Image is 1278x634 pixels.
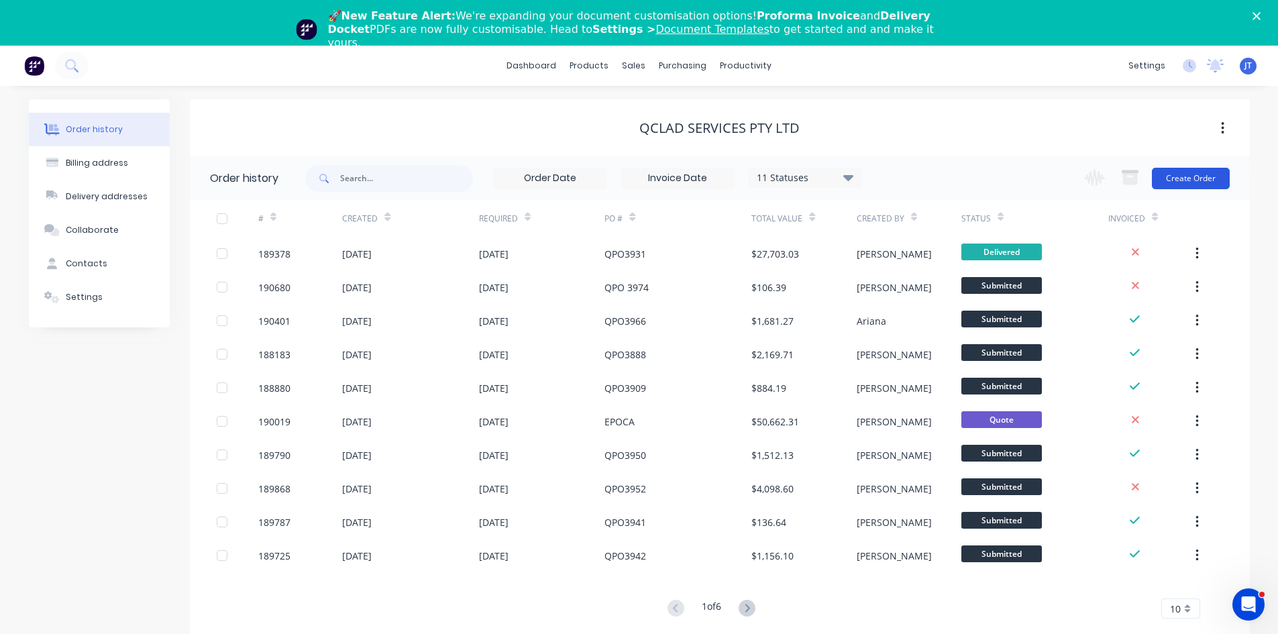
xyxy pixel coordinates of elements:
div: QPO3888 [604,348,646,362]
div: $4,098.60 [751,482,794,496]
div: # [258,213,264,225]
div: [PERSON_NAME] [857,280,932,295]
div: productivity [713,56,778,76]
div: Required [479,200,605,237]
div: $1,512.13 [751,448,794,462]
span: Submitted [961,311,1042,327]
div: 188880 [258,381,290,395]
div: purchasing [652,56,713,76]
div: Status [961,200,1108,237]
button: Order history [29,113,170,146]
div: [PERSON_NAME] [857,482,932,496]
div: 189378 [258,247,290,261]
div: $136.64 [751,515,786,529]
div: QPO3909 [604,381,646,395]
div: $50,662.31 [751,415,799,429]
div: Created [342,213,378,225]
div: [PERSON_NAME] [857,247,932,261]
div: [DATE] [479,515,509,529]
input: Order Date [494,168,606,189]
div: Total Value [751,213,802,225]
div: [PERSON_NAME] [857,515,932,529]
span: Submitted [961,378,1042,394]
div: [PERSON_NAME] [857,549,932,563]
div: Order history [210,170,278,187]
div: Qclad Services Pty Ltd [639,120,800,136]
iframe: Intercom live chat [1232,588,1265,621]
div: [PERSON_NAME] [857,381,932,395]
div: 189868 [258,482,290,496]
span: Submitted [961,478,1042,495]
div: [DATE] [479,415,509,429]
div: [DATE] [342,247,372,261]
span: JT [1244,60,1252,72]
div: QPO 3974 [604,280,649,295]
div: Close [1253,12,1266,20]
div: $106.39 [751,280,786,295]
div: 190680 [258,280,290,295]
div: 189787 [258,515,290,529]
div: QPO3966 [604,314,646,328]
span: Delivered [961,244,1042,260]
span: Submitted [961,344,1042,361]
span: Submitted [961,445,1042,462]
div: Billing address [66,157,128,169]
div: PO # [604,200,751,237]
div: settings [1122,56,1172,76]
div: # [258,200,342,237]
div: sales [615,56,652,76]
b: New Feature Alert: [341,9,456,22]
span: Quote [961,411,1042,428]
span: Submitted [961,512,1042,529]
div: Created [342,200,478,237]
button: Contacts [29,247,170,280]
div: Created By [857,200,961,237]
div: [DATE] [479,280,509,295]
div: Settings [66,291,103,303]
div: Invoiced [1108,213,1145,225]
span: 10 [1170,602,1181,616]
div: QPO3952 [604,482,646,496]
div: Ariana [857,314,886,328]
b: Settings > [592,23,769,36]
div: Total Value [751,200,856,237]
div: $2,169.71 [751,348,794,362]
div: QPO3931 [604,247,646,261]
div: [DATE] [479,482,509,496]
div: [DATE] [479,247,509,261]
div: [DATE] [479,381,509,395]
div: 189725 [258,549,290,563]
b: Proforma Invoice [757,9,860,22]
div: QPO3950 [604,448,646,462]
img: Factory [24,56,44,76]
div: Status [961,213,991,225]
div: [DATE] [342,314,372,328]
div: $27,703.03 [751,247,799,261]
span: Submitted [961,277,1042,294]
span: Submitted [961,545,1042,562]
button: Delivery addresses [29,180,170,213]
input: Search... [340,165,473,192]
div: Contacts [66,258,107,270]
div: Delivery addresses [66,191,148,203]
div: [DATE] [342,415,372,429]
img: Profile image for Team [296,19,317,40]
div: [DATE] [342,280,372,295]
div: [PERSON_NAME] [857,448,932,462]
div: [DATE] [342,348,372,362]
div: 188183 [258,348,290,362]
button: Collaborate [29,213,170,247]
div: Created By [857,213,904,225]
div: EPOCA [604,415,635,429]
div: QPO3941 [604,515,646,529]
div: [PERSON_NAME] [857,348,932,362]
div: [DATE] [479,448,509,462]
button: Billing address [29,146,170,180]
div: $1,681.27 [751,314,794,328]
div: [DATE] [479,549,509,563]
div: [DATE] [342,448,372,462]
div: Collaborate [66,224,119,236]
div: [DATE] [342,515,372,529]
div: [DATE] [342,381,372,395]
div: QPO3942 [604,549,646,563]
